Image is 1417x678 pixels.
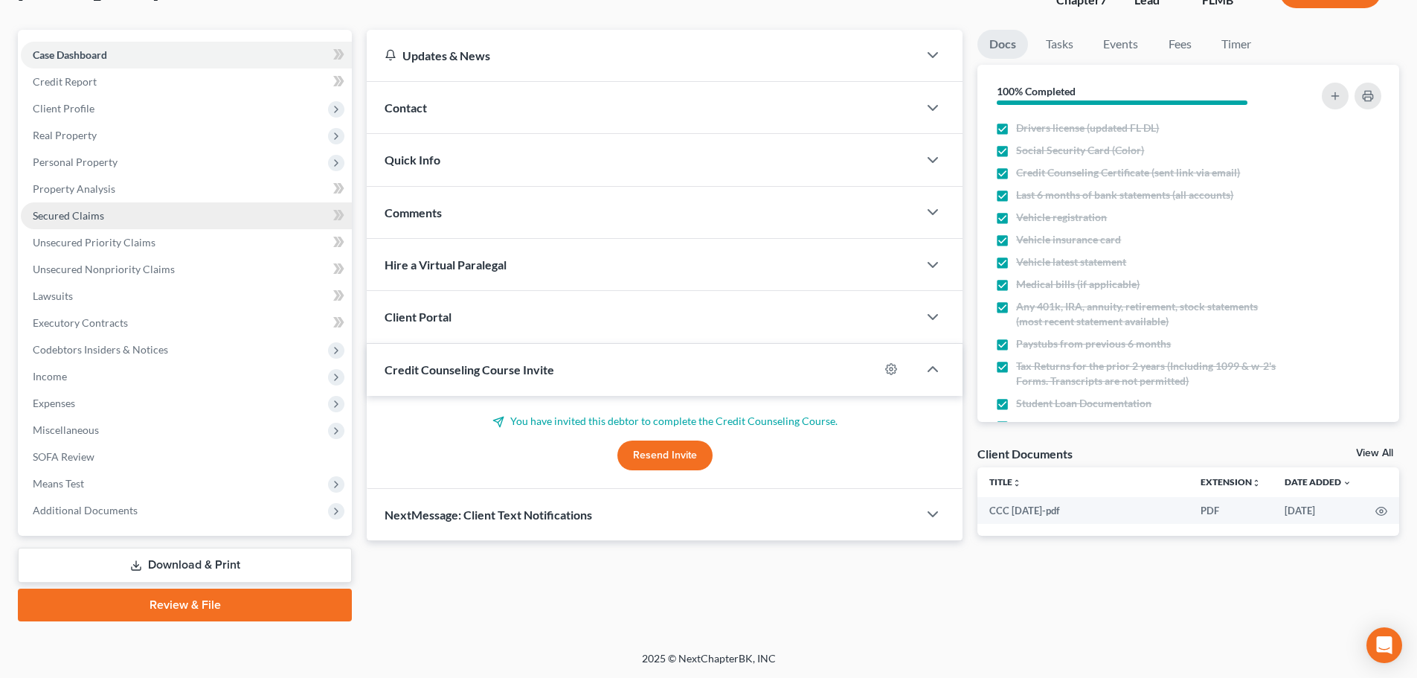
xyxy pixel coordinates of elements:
[1016,165,1240,180] span: Credit Counseling Certificate (sent link via email)
[385,153,440,167] span: Quick Info
[385,258,507,272] span: Hire a Virtual Paralegal
[33,343,168,356] span: Codebtors Insiders & Notices
[33,450,94,463] span: SOFA Review
[1252,479,1261,487] i: unfold_more
[989,476,1021,487] a: Titleunfold_more
[385,310,452,324] span: Client Portal
[1034,30,1085,59] a: Tasks
[33,263,175,275] span: Unsecured Nonpriority Claims
[617,441,713,470] button: Resend Invite
[33,504,138,517] span: Additional Documents
[385,362,554,377] span: Credit Counseling Course Invite
[385,205,442,220] span: Comments
[33,48,107,61] span: Case Dashboard
[1016,418,1144,433] span: All prior or alternate names
[1156,30,1204,59] a: Fees
[1016,277,1140,292] span: Medical bills (if applicable)
[1091,30,1150,59] a: Events
[33,290,73,302] span: Lawsuits
[977,446,1073,461] div: Client Documents
[1016,336,1171,351] span: Paystubs from previous 6 months
[21,68,352,95] a: Credit Report
[1016,143,1144,158] span: Social Security Card (Color)
[33,236,155,249] span: Unsecured Priority Claims
[18,548,352,583] a: Download & Print
[977,497,1189,524] td: CCC [DATE]-pdf
[33,477,84,490] span: Means Test
[33,370,67,383] span: Income
[997,85,1076,97] strong: 100% Completed
[33,129,97,141] span: Real Property
[33,102,94,115] span: Client Profile
[33,156,118,168] span: Personal Property
[1012,479,1021,487] i: unfold_more
[21,256,352,283] a: Unsecured Nonpriority Claims
[1016,188,1233,202] span: Last 6 months of bank statements (all accounts)
[1273,497,1363,524] td: [DATE]
[33,209,104,222] span: Secured Claims
[1016,396,1151,411] span: Student Loan Documentation
[385,100,427,115] span: Contact
[1016,255,1126,269] span: Vehicle latest statement
[1285,476,1352,487] a: Date Added expand_more
[33,182,115,195] span: Property Analysis
[33,75,97,88] span: Credit Report
[1189,497,1273,524] td: PDF
[21,229,352,256] a: Unsecured Priority Claims
[21,42,352,68] a: Case Dashboard
[1209,30,1263,59] a: Timer
[18,589,352,621] a: Review & File
[33,423,99,436] span: Miscellaneous
[1366,627,1402,663] div: Open Intercom Messenger
[21,202,352,229] a: Secured Claims
[385,508,592,522] span: NextMessage: Client Text Notifications
[1356,448,1393,458] a: View All
[33,316,128,329] span: Executory Contracts
[1016,232,1121,247] span: Vehicle insurance card
[21,283,352,310] a: Lawsuits
[1343,479,1352,487] i: expand_more
[1016,359,1281,388] span: Tax Returns for the prior 2 years (Including 1099 & w-2's Forms. Transcripts are not permitted)
[285,651,1133,678] div: 2025 © NextChapterBK, INC
[385,48,900,63] div: Updates & News
[33,397,75,409] span: Expenses
[21,176,352,202] a: Property Analysis
[1016,121,1159,135] span: Drivers license (updated FL DL)
[21,444,352,470] a: SOFA Review
[1016,210,1107,225] span: Vehicle registration
[21,310,352,336] a: Executory Contracts
[385,414,945,429] p: You have invited this debtor to complete the Credit Counseling Course.
[977,30,1028,59] a: Docs
[1201,476,1261,487] a: Extensionunfold_more
[1016,299,1281,329] span: Any 401k, IRA, annuity, retirement, stock statements (most recent statement available)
